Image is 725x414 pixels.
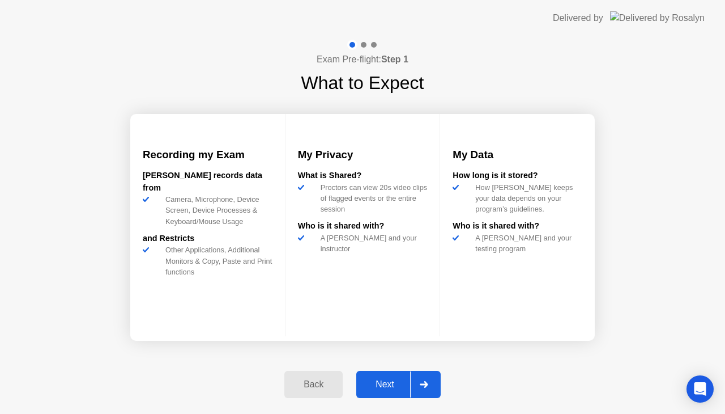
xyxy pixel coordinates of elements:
div: Other Applications, Additional Monitors & Copy, Paste and Print functions [161,244,272,277]
div: [PERSON_NAME] records data from [143,170,272,194]
div: Back [288,379,339,390]
h1: What to Expect [301,69,424,96]
img: Delivered by Rosalyn [610,11,705,24]
div: A [PERSON_NAME] and your testing program [471,233,582,254]
div: Open Intercom Messenger [686,375,714,403]
div: Proctors can view 20s video clips of flagged events or the entire session [316,182,428,215]
b: Step 1 [381,54,408,64]
div: and Restricts [143,233,272,245]
button: Next [356,371,441,398]
div: Delivered by [553,11,603,25]
div: How [PERSON_NAME] keeps your data depends on your program’s guidelines. [471,182,582,215]
div: How long is it stored? [453,170,582,182]
div: Who is it shared with? [453,220,582,233]
div: A [PERSON_NAME] and your instructor [316,233,428,254]
h3: Recording my Exam [143,147,272,163]
h3: My Privacy [298,147,428,163]
div: Next [360,379,410,390]
h3: My Data [453,147,582,163]
button: Back [284,371,343,398]
div: Who is it shared with? [298,220,428,233]
div: What is Shared? [298,170,428,182]
div: Camera, Microphone, Device Screen, Device Processes & Keyboard/Mouse Usage [161,194,272,227]
h4: Exam Pre-flight: [317,53,408,66]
